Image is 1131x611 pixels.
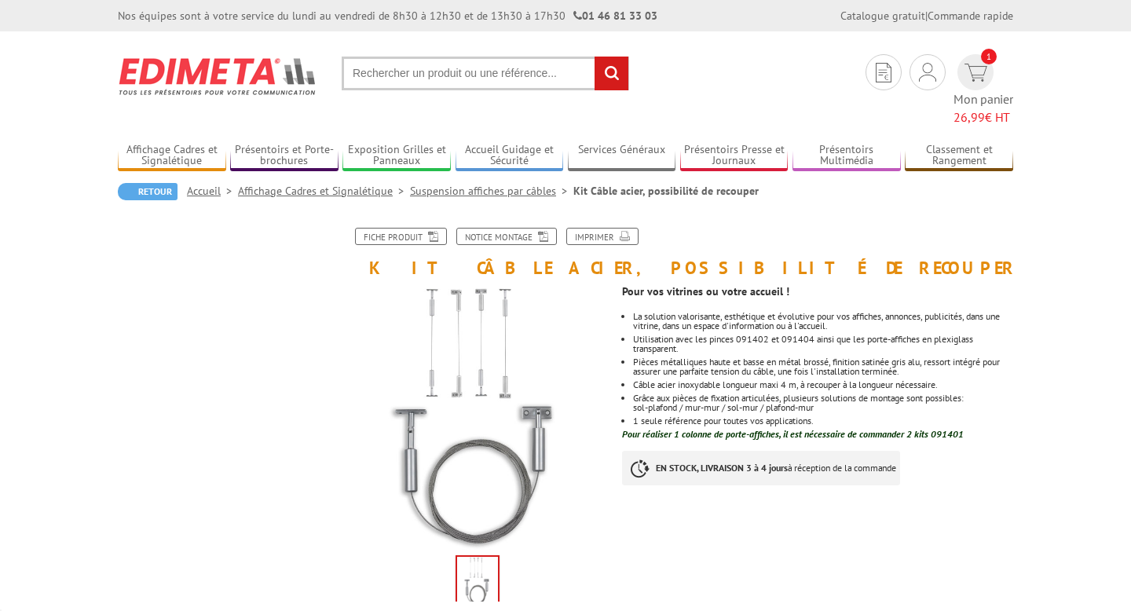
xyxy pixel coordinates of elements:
a: Présentoirs Multimédia [792,143,901,169]
a: Retour [118,183,178,200]
img: devis rapide [919,63,936,82]
a: Accueil Guidage et Sécurité [456,143,564,169]
p: Utilisation avec les pinces 091402 et 091404 ainsi que les porte-affiches en plexiglass transparent. [633,335,1013,353]
strong: EN STOCK, LIVRAISON 3 à 4 jours [656,462,788,474]
a: Classement et Rangement [905,143,1013,169]
a: Imprimer [566,228,639,245]
a: Catalogue gratuit [840,9,925,23]
strong: 01 46 81 33 03 [573,9,657,23]
a: Accueil [187,184,238,198]
a: Affichage Cadres et Signalétique [118,143,226,169]
p: Grâce aux pièces de fixation articulées, plusieurs solutions de montage sont possibles: sol-plafo... [633,393,1013,412]
p: à réception de la commande [622,451,900,485]
div: | [840,8,1013,24]
a: Commande rapide [928,9,1013,23]
strong: Pour vos vitrines ou votre accueil ! [622,284,789,298]
a: Exposition Grilles et Panneaux [342,143,451,169]
img: Edimeta [118,47,318,105]
input: Rechercher un produit ou une référence... [342,57,629,90]
font: Pour réaliser 1 colonne de porte-affiches, il est nécessaire de commander 2 kits 091401 [622,428,964,440]
img: suspendus_par_cables_091401.jpg [346,285,610,550]
li: Câble acier inoxydable longueur maxi 4 m, à recouper à la longueur nécessaire. [633,380,1013,390]
a: Présentoirs et Porte-brochures [230,143,339,169]
img: devis rapide [876,63,891,82]
li: Kit Câble acier, possibilité de recouper [573,183,759,199]
a: Suspension affiches par câbles [410,184,573,198]
p: La solution valorisante, esthétique et évolutive pour vos affiches, annonces, publicités, dans un... [633,312,1013,331]
a: devis rapide 1 Mon panier 26,99€ HT [953,54,1013,126]
img: devis rapide [964,64,987,82]
a: Présentoirs Presse et Journaux [680,143,789,169]
div: Nos équipes sont à votre service du lundi au vendredi de 8h30 à 12h30 et de 13h30 à 17h30 [118,8,657,24]
img: suspendus_par_cables_091401.jpg [457,557,498,606]
p: Pièces métalliques haute et basse en métal brossé, finition satinée gris alu, ressort intégré pou... [633,357,1013,376]
span: € HT [953,108,1013,126]
span: Mon panier [953,90,1013,126]
a: Services Généraux [568,143,676,169]
a: Notice Montage [456,228,557,245]
input: rechercher [595,57,628,90]
span: 26,99 [953,109,985,125]
li: 1 seule référence pour toutes vos applications. [633,416,1013,426]
a: Fiche produit [355,228,447,245]
span: 1 [981,49,997,64]
a: Affichage Cadres et Signalétique [238,184,410,198]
